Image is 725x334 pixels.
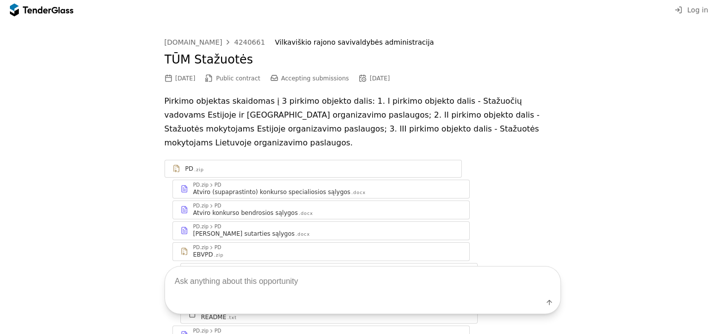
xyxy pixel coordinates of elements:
div: .docx [299,210,313,217]
div: Atviro konkurso bendrosios sąlygos [193,209,298,217]
a: PD.zipPDEBVPD.zip [172,242,470,261]
p: Pirkimo objektas skaidomas į 3 pirkimo objekto dalis: 1. I pirkimo objekto dalis - Stažuočių vado... [165,94,561,150]
div: [DOMAIN_NAME] [165,39,223,46]
a: PD.zip [165,160,462,178]
div: Vilkaviškio rajono savivaldybės administracija [275,38,551,47]
button: Log in [671,4,711,16]
div: [DATE] [175,75,196,82]
div: PD.zip [193,203,209,208]
a: PD.zipPD[PERSON_NAME] sutarties sąlygos.docx [172,221,470,240]
div: PD [215,203,222,208]
span: Public contract [216,75,260,82]
a: PD.zipPDAtviro (supaprastinto) konkurso specialiosios sąlygos.docx [172,180,470,199]
div: PD [185,165,193,173]
div: .zip [194,167,204,173]
a: PD.zipPDAtviro konkurso bendrosios sąlygos.docx [172,200,470,219]
div: 4240661 [234,39,265,46]
div: .docx [296,231,310,238]
div: PD.zip [193,245,209,250]
div: PD.zip [193,224,209,229]
div: Atviro (supaprastinto) konkurso specialiosios sąlygos [193,188,351,196]
div: PD [215,183,222,188]
a: [DOMAIN_NAME]4240661 [165,38,265,46]
div: PD [215,245,222,250]
div: [PERSON_NAME] sutarties sąlygos [193,230,295,238]
div: PD [215,224,222,229]
div: [DATE] [370,75,390,82]
span: Log in [687,6,708,14]
span: Accepting submissions [281,75,349,82]
h2: TŪM Stažuotės [165,52,561,68]
div: PD.zip [193,183,209,188]
div: .docx [351,190,366,196]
